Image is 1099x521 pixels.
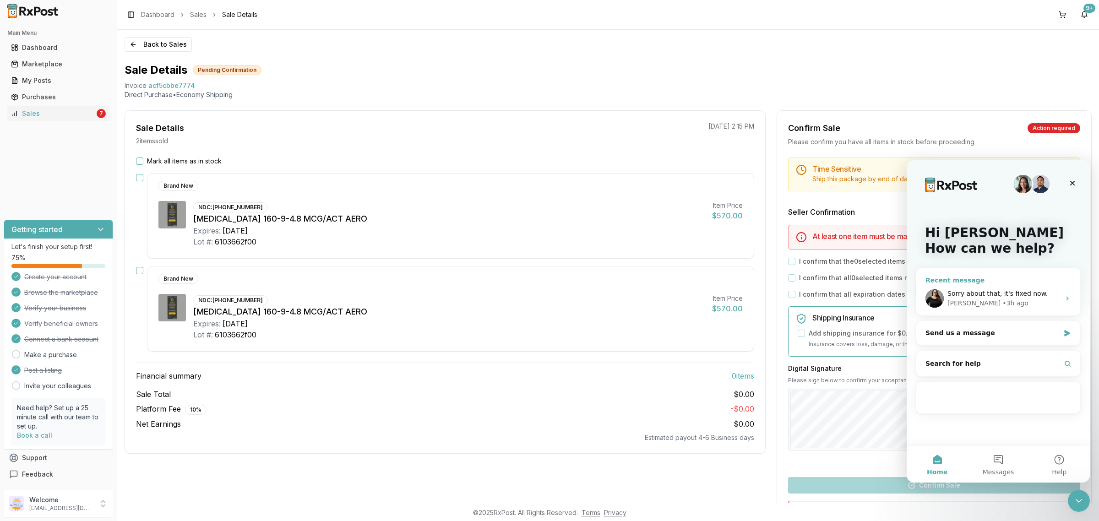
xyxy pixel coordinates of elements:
[712,294,743,303] div: Item Price
[141,10,257,19] nav: breadcrumb
[4,90,113,104] button: Purchases
[215,236,256,247] div: 6103662f00
[730,404,754,413] span: - $0.00
[223,225,248,236] div: [DATE]
[812,175,936,183] span: Ship this package by end of day [DATE] .
[799,273,988,282] label: I confirm that all 0 selected items match the listed condition
[809,329,984,338] label: Add shipping insurance for $0.00 ( 1.5 % of order value)
[29,495,93,505] p: Welcome
[712,201,743,210] div: Item Price
[136,433,754,442] div: Estimated payout 4-6 Business days
[24,381,91,391] a: Invite your colleagues
[29,505,93,512] p: [EMAIL_ADDRESS][DOMAIN_NAME]
[193,65,261,75] div: Pending Confirmation
[190,10,207,19] a: Sales
[148,81,195,90] span: acf5cbbe7774
[215,329,256,340] div: 6103662f00
[4,106,113,121] button: Sales7
[223,318,248,329] div: [DATE]
[193,305,705,318] div: [MEDICAL_DATA] 160-9-4.8 MCG/ACT AERO
[193,295,268,305] div: NDC: [PHONE_NUMBER]
[812,314,1072,321] h5: Shipping Insurance
[7,105,109,122] a: Sales7
[708,122,754,131] p: [DATE] 2:15 PM
[1083,4,1095,13] div: 9+
[158,201,186,228] img: Breztri Aerosphere 160-9-4.8 MCG/ACT AERO
[7,72,109,89] a: My Posts
[193,329,213,340] div: Lot #:
[4,450,113,466] button: Support
[17,403,100,431] p: Need help? Set up a 25 minute call with our team to set up.
[4,73,113,88] button: My Posts
[158,181,198,191] div: Brand New
[24,350,77,359] a: Make a purchase
[193,236,213,247] div: Lot #:
[788,206,1080,217] h3: Seller Confirmation
[11,253,25,262] span: 75 %
[799,290,942,299] label: I confirm that all expiration dates are correct
[907,160,1090,483] iframe: Intercom live chat
[24,366,62,375] span: Post a listing
[734,419,754,429] span: $0.00
[4,4,62,18] img: RxPost Logo
[11,224,63,235] h3: Getting started
[193,202,268,212] div: NDC: [PHONE_NUMBER]
[788,501,1080,518] button: I don't have these items available anymore
[11,60,106,69] div: Marketplace
[136,136,168,146] p: 2 item s sold
[136,389,171,400] span: Sale Total
[604,509,626,516] a: Privacy
[24,319,98,328] span: Verify beneficial owners
[136,418,181,429] span: Net Earnings
[141,10,174,19] a: Dashboard
[222,10,257,19] span: Sale Details
[9,496,24,511] img: User avatar
[193,212,705,225] div: [MEDICAL_DATA] 160-9-4.8 MCG/ACT AERO
[136,370,201,381] span: Financial summary
[193,318,221,329] div: Expires:
[158,294,186,321] img: Breztri Aerosphere 160-9-4.8 MCG/ACT AERO
[809,340,1072,349] p: Insurance covers loss, damage, or theft during transit.
[799,257,1003,266] label: I confirm that the 0 selected items are in stock and ready to ship
[24,304,86,313] span: Verify your business
[22,470,53,479] span: Feedback
[125,37,192,52] button: Back to Sales
[24,272,87,282] span: Create your account
[7,89,109,105] a: Purchases
[24,288,98,297] span: Browse the marketplace
[136,122,184,135] div: Sale Details
[712,210,743,221] div: $570.00
[147,157,222,166] label: Mark all items as in stock
[732,370,754,381] span: 0 item s
[158,274,198,284] div: Brand New
[7,29,109,37] h2: Main Menu
[4,57,113,71] button: Marketplace
[24,335,98,344] span: Connect a bank account
[11,92,106,102] div: Purchases
[788,377,1080,384] p: Please sign below to confirm your acceptance of this order
[11,109,95,118] div: Sales
[582,509,600,516] a: Terms
[97,109,106,118] div: 7
[125,81,147,90] div: Invoice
